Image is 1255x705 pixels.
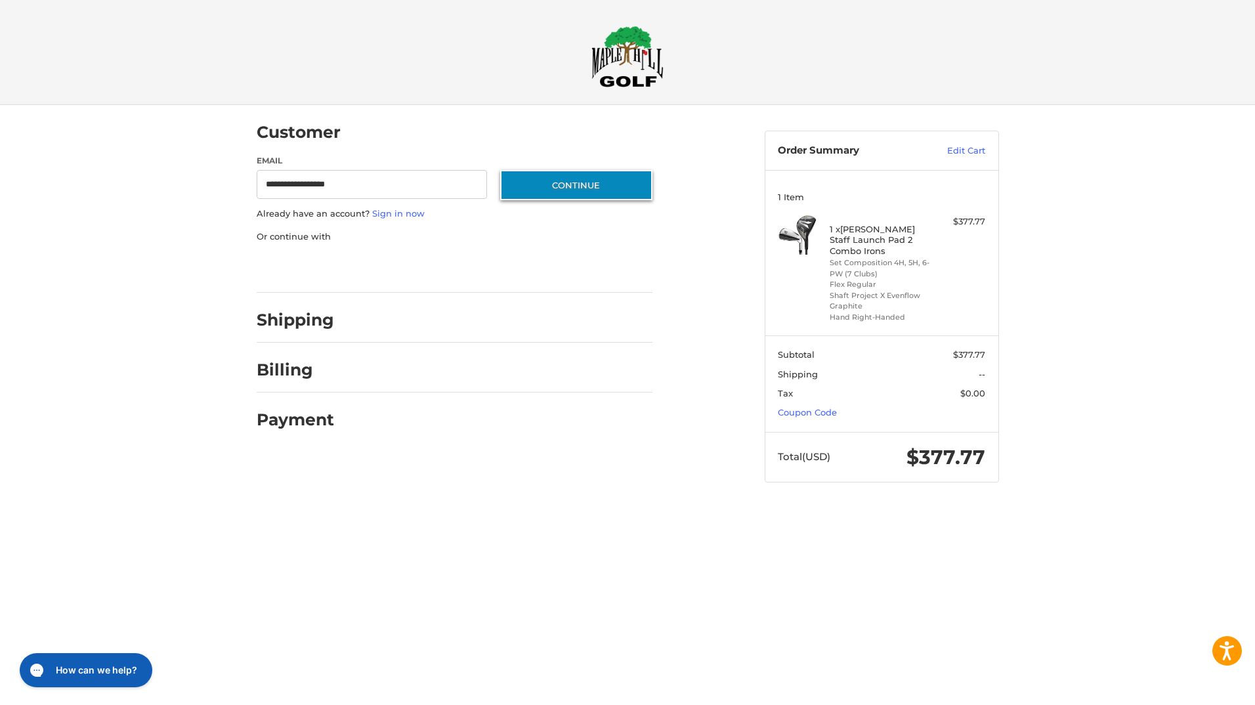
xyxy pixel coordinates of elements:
[960,388,985,398] span: $0.00
[257,310,334,330] h2: Shipping
[933,215,985,228] div: $377.77
[778,369,818,379] span: Shipping
[257,360,333,380] h2: Billing
[500,170,652,200] button: Continue
[830,312,930,323] li: Hand Right-Handed
[778,407,837,417] a: Coupon Code
[252,256,351,280] iframe: PayPal-paypal
[257,155,488,167] label: Email
[372,208,425,219] a: Sign in now
[830,290,930,312] li: Shaft Project X Evenflow Graphite
[591,26,664,87] img: Maple Hill Golf
[778,192,985,202] h3: 1 Item
[830,224,930,256] h4: 1 x [PERSON_NAME] Staff Launch Pad 2 Combo Irons
[257,207,652,221] p: Already have an account?
[778,144,919,158] h3: Order Summary
[830,279,930,290] li: Flex Regular
[906,445,985,469] span: $377.77
[830,257,930,279] li: Set Composition 4H, 5H, 6-PW (7 Clubs)
[979,369,985,379] span: --
[257,122,341,142] h2: Customer
[919,144,985,158] a: Edit Cart
[778,450,830,463] span: Total (USD)
[475,256,573,280] iframe: PayPal-venmo
[778,388,793,398] span: Tax
[778,349,815,360] span: Subtotal
[257,230,652,244] p: Or continue with
[364,256,462,280] iframe: PayPal-paylater
[953,349,985,360] span: $377.77
[13,649,156,692] iframe: Gorgias live chat messenger
[257,410,334,430] h2: Payment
